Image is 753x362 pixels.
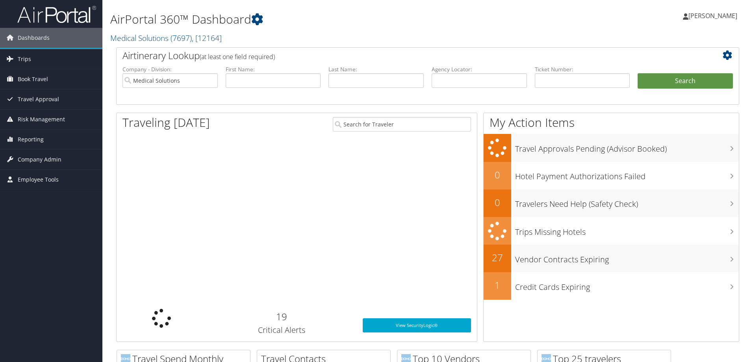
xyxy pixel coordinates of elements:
[18,49,31,69] span: Trips
[515,167,739,182] h3: Hotel Payment Authorizations Failed
[18,28,50,48] span: Dashboards
[484,114,739,131] h1: My Action Items
[122,65,218,73] label: Company - Division:
[18,69,48,89] span: Book Travel
[328,65,424,73] label: Last Name:
[515,195,739,210] h3: Travelers Need Help (Safety Check)
[688,11,737,20] span: [PERSON_NAME]
[226,65,321,73] label: First Name:
[18,130,44,149] span: Reporting
[484,217,739,245] a: Trips Missing Hotels
[122,49,681,62] h2: Airtinerary Lookup
[110,33,222,43] a: Medical Solutions
[515,278,739,293] h3: Credit Cards Expiring
[18,170,59,189] span: Employee Tools
[515,139,739,154] h3: Travel Approvals Pending (Advisor Booked)
[200,52,275,61] span: (at least one field required)
[18,89,59,109] span: Travel Approval
[484,134,739,162] a: Travel Approvals Pending (Advisor Booked)
[18,150,61,169] span: Company Admin
[110,11,534,28] h1: AirPortal 360™ Dashboard
[484,196,511,209] h2: 0
[515,223,739,238] h3: Trips Missing Hotels
[213,325,351,336] h3: Critical Alerts
[17,5,96,24] img: airportal-logo.png
[18,110,65,129] span: Risk Management
[122,114,210,131] h1: Traveling [DATE]
[484,162,739,189] a: 0Hotel Payment Authorizations Failed
[484,272,739,300] a: 1Credit Cards Expiring
[484,189,739,217] a: 0Travelers Need Help (Safety Check)
[363,318,471,332] a: View SecurityLogic®
[683,4,745,28] a: [PERSON_NAME]
[484,278,511,292] h2: 1
[432,65,527,73] label: Agency Locator:
[213,310,351,323] h2: 19
[484,251,511,264] h2: 27
[484,245,739,272] a: 27Vendor Contracts Expiring
[333,117,471,132] input: Search for Traveler
[192,33,222,43] span: , [ 12164 ]
[171,33,192,43] span: ( 7697 )
[638,73,733,89] button: Search
[515,250,739,265] h3: Vendor Contracts Expiring
[484,168,511,182] h2: 0
[535,65,630,73] label: Ticket Number:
